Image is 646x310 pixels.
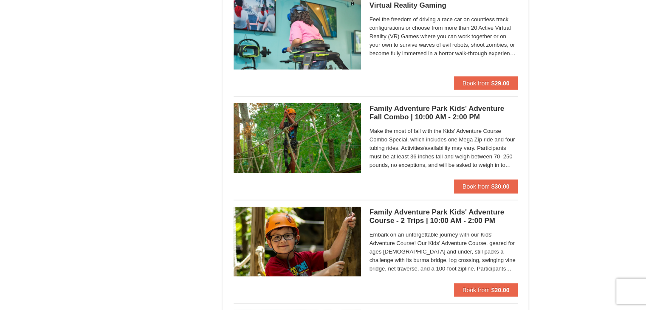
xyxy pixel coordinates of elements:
[454,180,518,193] button: Book from $30.00
[454,76,518,90] button: Book from $29.00
[454,283,518,297] button: Book from $20.00
[491,80,510,87] strong: $29.00
[463,80,490,87] span: Book from
[370,1,518,10] h5: Virtual Reality Gaming
[234,103,361,173] img: 6619925-37-774baaa7.jpg
[463,183,490,190] span: Book from
[370,15,518,58] span: Feel the freedom of driving a race car on countless track configurations or choose from more than...
[491,183,510,190] strong: $30.00
[370,231,518,273] span: Embark on an unforgettable journey with our Kids' Adventure Course! Our Kids' Adventure Course, g...
[234,207,361,276] img: 6619925-25-20606efb.jpg
[370,127,518,169] span: Make the most of fall with the Kids' Adventure Course Combo Special, which includes one Mega Zip ...
[463,287,490,293] span: Book from
[370,208,518,225] h5: Family Adventure Park Kids' Adventure Course - 2 Trips | 10:00 AM - 2:00 PM
[370,104,518,121] h5: Family Adventure Park Kids' Adventure Fall Combo | 10:00 AM - 2:00 PM
[491,287,510,293] strong: $20.00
